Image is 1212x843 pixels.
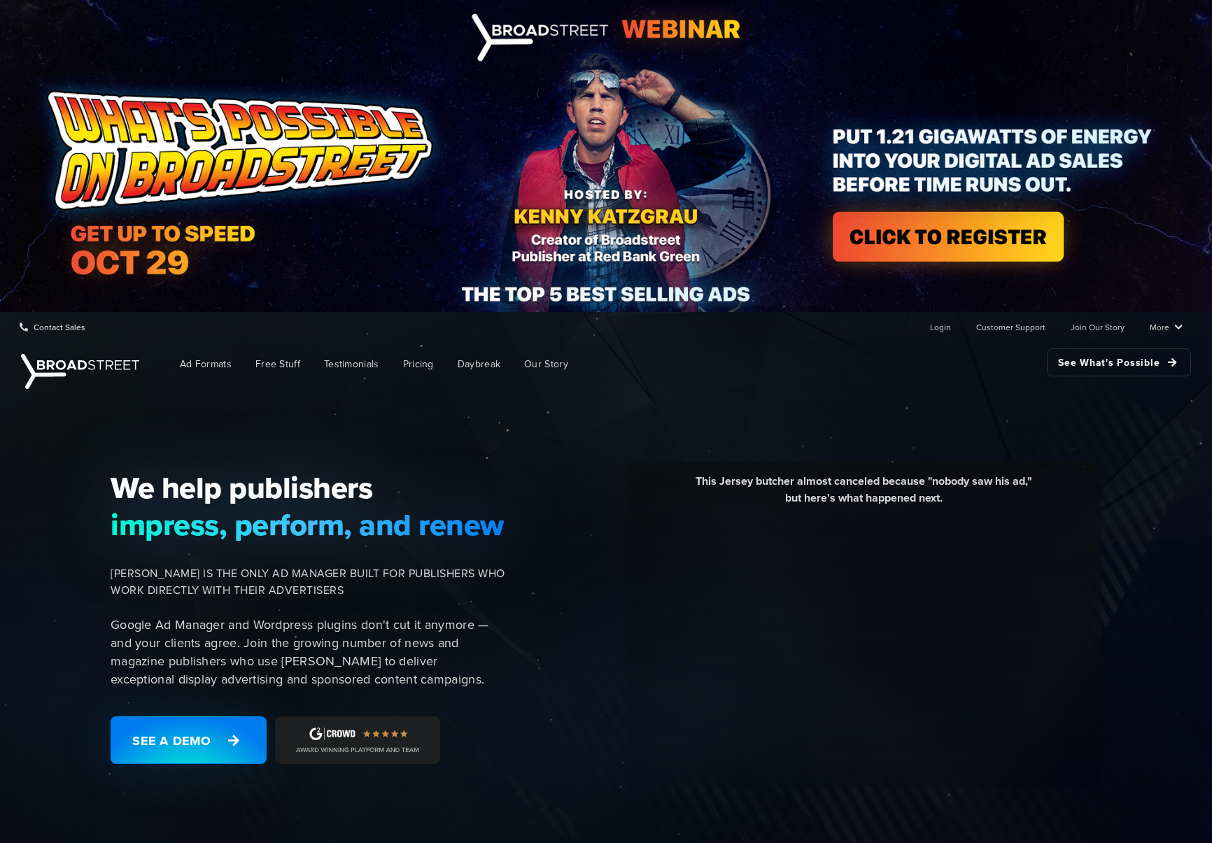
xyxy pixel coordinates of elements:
a: Pricing [393,348,444,380]
a: Daybreak [447,348,511,380]
a: Free Stuff [245,348,311,380]
a: Contact Sales [20,313,85,341]
nav: Main [147,341,1191,387]
a: Testimonials [313,348,390,380]
span: Free Stuff [255,357,300,371]
a: Customer Support [976,313,1045,341]
a: Ad Formats [169,348,242,380]
a: More [1150,313,1183,341]
div: This Jersey butcher almost canceled because "nobody saw his ad," but here's what happened next. [636,473,1091,517]
iframe: YouTube video player [636,517,1091,772]
a: Our Story [514,348,579,380]
span: Daybreak [458,357,500,371]
p: Google Ad Manager and Wordpress plugins don't cut it anymore — and your clients agree. Join the g... [111,616,505,688]
span: We help publishers [111,469,505,506]
a: Login [930,313,951,341]
a: See a Demo [111,716,267,764]
span: [PERSON_NAME] IS THE ONLY AD MANAGER BUILT FOR PUBLISHERS WHO WORK DIRECTLY WITH THEIR ADVERTISERS [111,565,505,599]
img: Broadstreet | The Ad Manager for Small Publishers [21,354,139,389]
span: Our Story [524,357,568,371]
span: Ad Formats [180,357,232,371]
a: Join Our Story [1071,313,1125,341]
span: Pricing [403,357,434,371]
span: Testimonials [324,357,379,371]
span: impress, perform, and renew [111,506,505,543]
a: See What's Possible [1047,348,1191,376]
